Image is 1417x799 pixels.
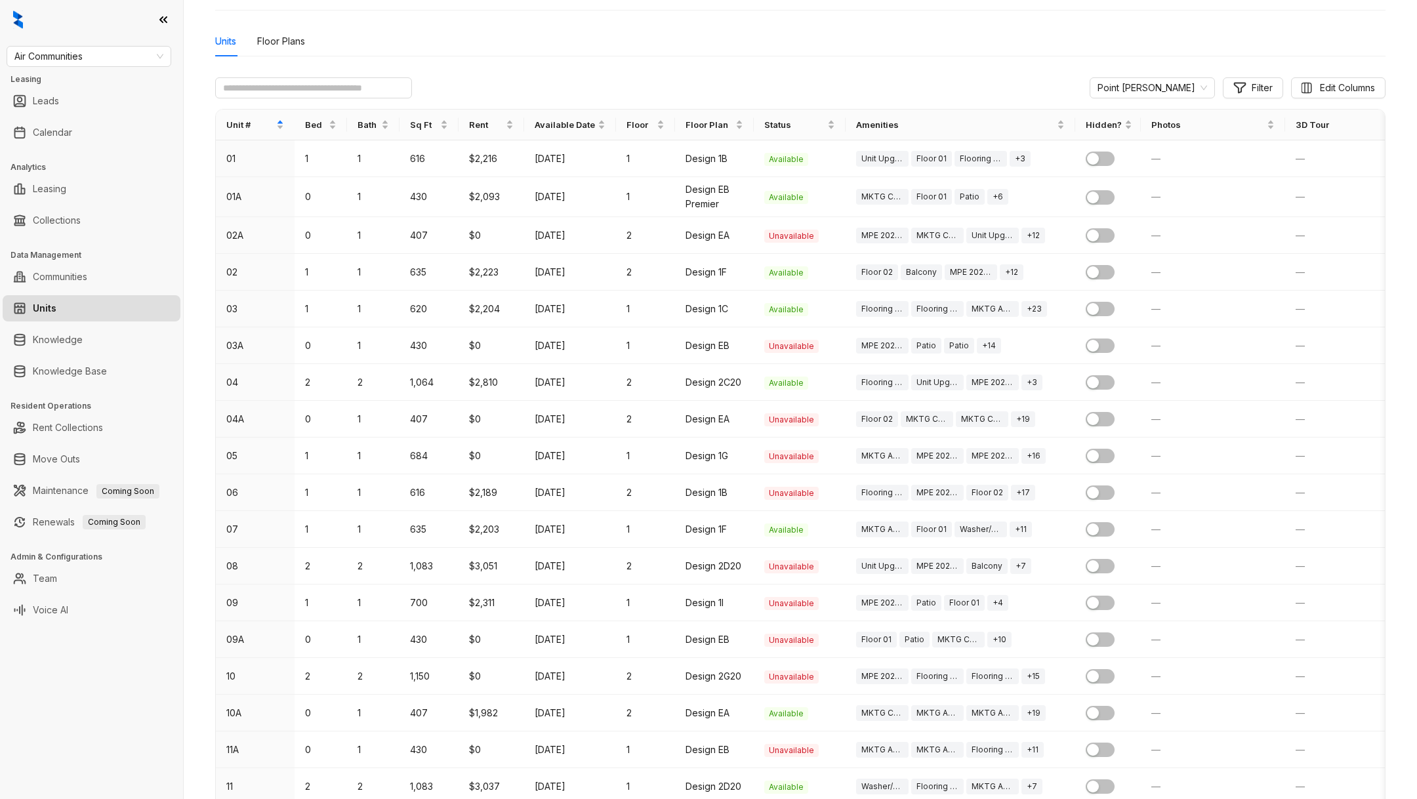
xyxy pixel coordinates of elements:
span: Available [764,191,808,204]
span: — [1296,191,1305,202]
td: $2,810 [459,364,524,401]
div: MPE 2025 SmartRent [966,375,1019,390]
span: Unavailable [764,413,819,426]
td: 407 [400,401,459,438]
div: + 19 [1011,411,1035,427]
button: Edit Columns [1291,77,1386,98]
li: Rent Collections [3,415,180,441]
td: [DATE] [524,474,616,511]
span: Design EA [686,230,729,241]
td: 04 [216,364,295,401]
td: 1 [295,474,347,511]
span: — [1151,340,1160,351]
td: 430 [400,177,459,217]
h3: Resident Operations [10,400,183,412]
span: Unavailable [764,340,819,353]
td: 09A [216,621,295,658]
td: 1 [347,438,400,474]
div: Units [215,34,236,49]
a: Voice AI [33,597,68,623]
span: Unavailable [764,670,819,684]
li: Collections [3,207,180,234]
li: Knowledge [3,327,180,353]
td: 1 [616,511,675,548]
td: 02A [216,217,295,254]
td: 1 [616,140,675,177]
span: — [1151,377,1160,388]
span: — [1151,597,1160,608]
div: Floor 01 [911,151,952,167]
div: + 16 [1021,448,1046,464]
span: Design 2G20 [686,670,741,682]
span: Floor [626,118,654,131]
td: 2 [295,548,347,584]
td: 1 [347,584,400,621]
td: $2,216 [459,140,524,177]
span: — [1151,303,1160,314]
td: 1 [347,401,400,438]
div: + 4 [987,595,1008,611]
a: Collections [33,207,81,234]
div: Unit Upgrade 2-Bed Legacy [856,558,909,574]
div: Patio [955,189,985,205]
span: — [1296,487,1305,498]
td: 1 [295,438,347,474]
td: 07 [216,511,295,548]
span: Rent [469,118,503,131]
td: 0 [295,401,347,438]
div: + 14 [977,338,1001,354]
td: [DATE] [524,327,616,364]
span: Unavailable [764,487,819,500]
div: MPE 2025 SmartRent [911,448,964,464]
div: Floor 02 [966,485,1008,501]
td: 1 [347,291,400,327]
span: Air Communities [14,47,163,66]
td: $2,093 [459,177,524,217]
td: 1 [295,584,347,621]
td: $2,203 [459,511,524,548]
span: Sq Ft [410,118,438,131]
td: 1 [347,327,400,364]
span: Design 2D20 [686,560,741,571]
span: Floor Plan [686,118,733,131]
td: 430 [400,327,459,364]
div: + 17 [1011,485,1035,501]
span: — [1296,266,1305,277]
span: Available [764,266,808,279]
div: Unit Upgrade 0-Bed Legacy [966,228,1019,243]
div: + 12 [1000,264,1023,280]
div: + 7 [1010,558,1031,574]
td: 620 [400,291,459,327]
td: $0 [459,327,524,364]
td: 1 [616,327,675,364]
span: Design 1B [686,153,728,164]
div: MPE 2025 SmartRent [966,448,1019,464]
td: 1 [616,291,675,327]
div: Patio [911,338,941,354]
h3: Analytics [10,161,183,173]
span: Design 1B [686,487,728,498]
td: 1 [616,621,675,658]
td: 1 [295,254,347,291]
td: 03 [216,291,295,327]
div: Patio [899,632,930,647]
span: — [1151,450,1160,461]
td: [DATE] [524,217,616,254]
th: Photos [1141,110,1285,140]
td: 1 [347,621,400,658]
td: [DATE] [524,438,616,474]
td: [DATE] [524,584,616,621]
span: — [1151,560,1160,571]
td: 2 [616,217,675,254]
td: [DATE] [524,548,616,584]
td: $2,204 [459,291,524,327]
td: 1 [295,291,347,327]
div: + 3 [1010,151,1031,167]
td: [DATE] [524,695,616,731]
li: Communities [3,264,180,290]
span: Status [764,118,825,131]
td: 1 [295,140,347,177]
a: Leads [33,88,59,114]
li: Maintenance [3,478,180,504]
a: Calendar [33,119,72,146]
